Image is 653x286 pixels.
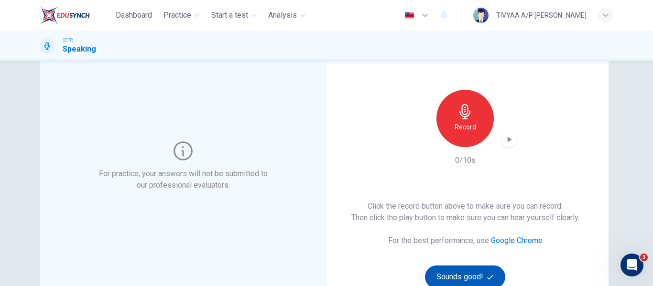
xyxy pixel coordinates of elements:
span: 3 [640,254,648,261]
button: Record [436,90,494,147]
span: Analysis [268,10,297,21]
div: TIVYAA A/P [PERSON_NAME] [496,10,587,21]
button: Practice [160,7,204,24]
span: Start a test [211,10,248,21]
a: Google Chrome [491,236,543,245]
a: EduSynch logo [40,6,112,25]
button: Analysis [264,7,309,24]
h6: Click the record button above to make sure you can record. Then click the play button to make sur... [351,201,579,223]
h6: Record [455,121,476,133]
span: Practice [163,10,191,21]
h1: Speaking [63,43,96,55]
button: Dashboard [112,7,156,24]
img: EduSynch logo [40,6,90,25]
iframe: Intercom live chat [620,254,643,276]
h6: For the best performance, use [388,235,543,246]
h6: For practice, your answers will not be submitted to our professional evaluators. [97,168,270,191]
button: Start a test [207,7,261,24]
span: Dashboard [116,10,152,21]
h6: 0/10s [455,155,476,166]
span: CEFR [63,37,73,43]
img: en [403,12,415,19]
img: Profile picture [473,8,489,23]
